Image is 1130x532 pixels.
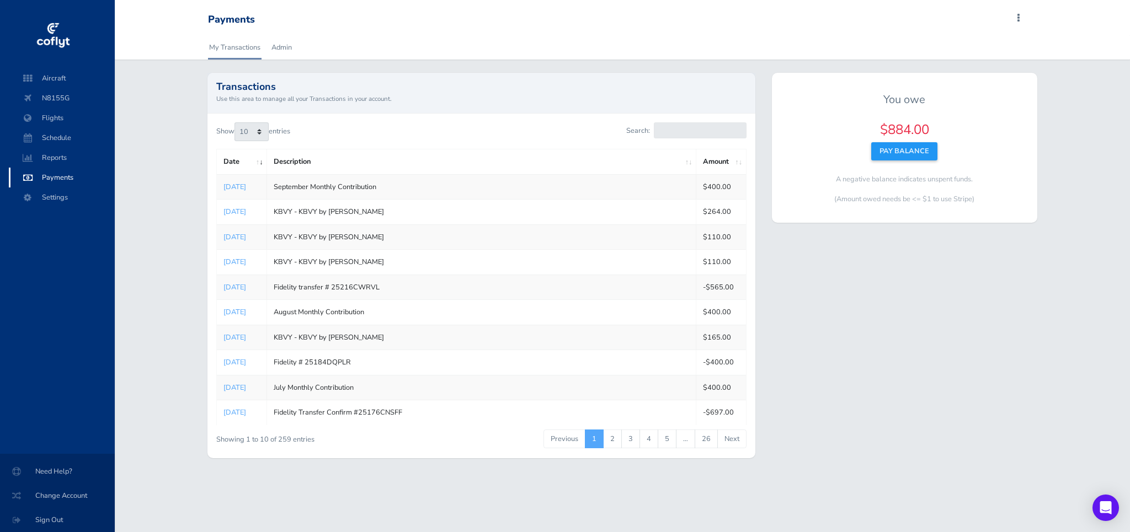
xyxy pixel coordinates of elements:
span: Need Help? [13,461,102,481]
div: Open Intercom Messenger [1092,495,1119,521]
div: Payments [208,14,255,26]
div: Showing 1 to 10 of 259 entries [216,428,429,445]
h5: You owe [781,93,1028,106]
a: 26 [695,429,718,448]
span: Reports [20,148,104,168]
label: Show entries [216,122,290,141]
td: $400.00 [696,375,746,400]
select: Showentries [234,122,269,141]
span: Settings [20,187,104,207]
h4: $884.00 [781,122,1028,138]
td: KBVY - KBVY by [PERSON_NAME] [266,200,696,224]
td: KBVY - KBVY by [PERSON_NAME] [266,224,696,249]
span: Flights [20,108,104,128]
td: $264.00 [696,200,746,224]
td: $110.00 [696,250,746,275]
td: -$400.00 [696,350,746,375]
td: -$697.00 [696,400,746,425]
a: [DATE] [223,207,246,217]
h2: Transactions [216,82,746,92]
span: Payments [20,168,104,187]
td: $400.00 [696,174,746,199]
td: $110.00 [696,224,746,249]
img: coflyt logo [35,19,71,52]
a: My Transactions [208,35,262,60]
span: Aircraft [20,68,104,88]
a: [DATE] [223,257,246,267]
th: Description: activate to sort column ascending [266,149,696,174]
td: KBVY - KBVY by [PERSON_NAME] [266,250,696,275]
a: Admin [270,35,293,60]
p: A negative balance indicates unspent funds. [781,174,1028,185]
td: August Monthly Contribution [266,300,696,325]
td: KBVY - KBVY by [PERSON_NAME] [266,325,696,350]
p: (Amount owed needs be <= $1 to use Stripe) [781,194,1028,205]
td: -$565.00 [696,275,746,299]
input: Search: [654,122,747,138]
a: 4 [639,429,658,448]
td: Fidelity # 25184DQPLR [266,350,696,375]
a: [DATE] [223,182,246,192]
small: Use this area to manage all your Transactions in your account. [216,94,746,104]
a: 1 [585,429,604,448]
td: July Monthly Contribution [266,375,696,400]
a: [DATE] [223,282,246,292]
td: $165.00 [696,325,746,350]
td: September Monthly Contribution [266,174,696,199]
th: Date: activate to sort column ascending [217,149,267,174]
a: [DATE] [223,307,246,317]
a: 3 [621,429,640,448]
button: Pay Balance [871,142,937,160]
a: Next [717,429,747,448]
a: [DATE] [223,383,246,393]
td: $400.00 [696,300,746,325]
a: 5 [658,429,676,448]
a: [DATE] [223,232,246,242]
td: Fidelity transfer # 25216CWRVL [266,275,696,299]
a: [DATE] [223,407,246,417]
label: Search: [626,122,746,138]
a: [DATE] [223,357,246,367]
span: Sign Out [13,510,102,530]
th: Amount: activate to sort column ascending [696,149,746,174]
span: Schedule [20,128,104,148]
a: 2 [603,429,622,448]
span: N8155G [20,88,104,108]
td: Fidelity Transfer Confirm #25176CNSFF [266,400,696,425]
a: [DATE] [223,332,246,342]
span: Change Account [13,486,102,506]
